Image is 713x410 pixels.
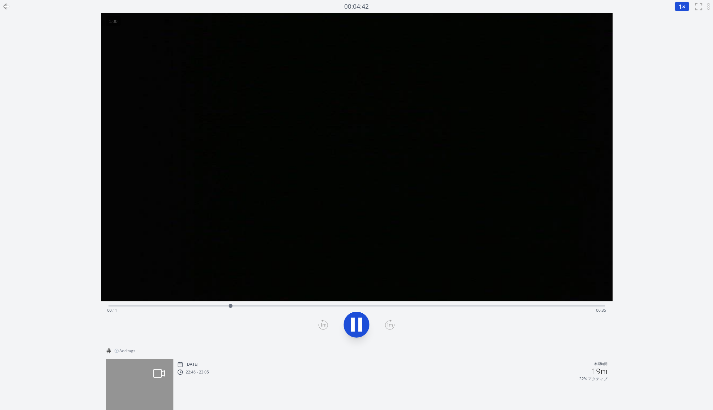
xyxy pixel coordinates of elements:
[594,361,607,367] p: 料理時間
[592,367,607,375] h2: 19m
[119,348,135,353] span: Add tags
[186,362,198,367] p: [DATE]
[344,2,369,11] a: 00:04:42
[596,307,606,313] span: 00:35
[579,376,607,382] p: 32% アクティブ
[675,2,689,11] button: 1×
[107,307,117,313] span: 00:11
[112,346,138,356] button: Add tags
[679,3,682,10] span: 1
[186,370,209,375] p: 22:46 - 23:05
